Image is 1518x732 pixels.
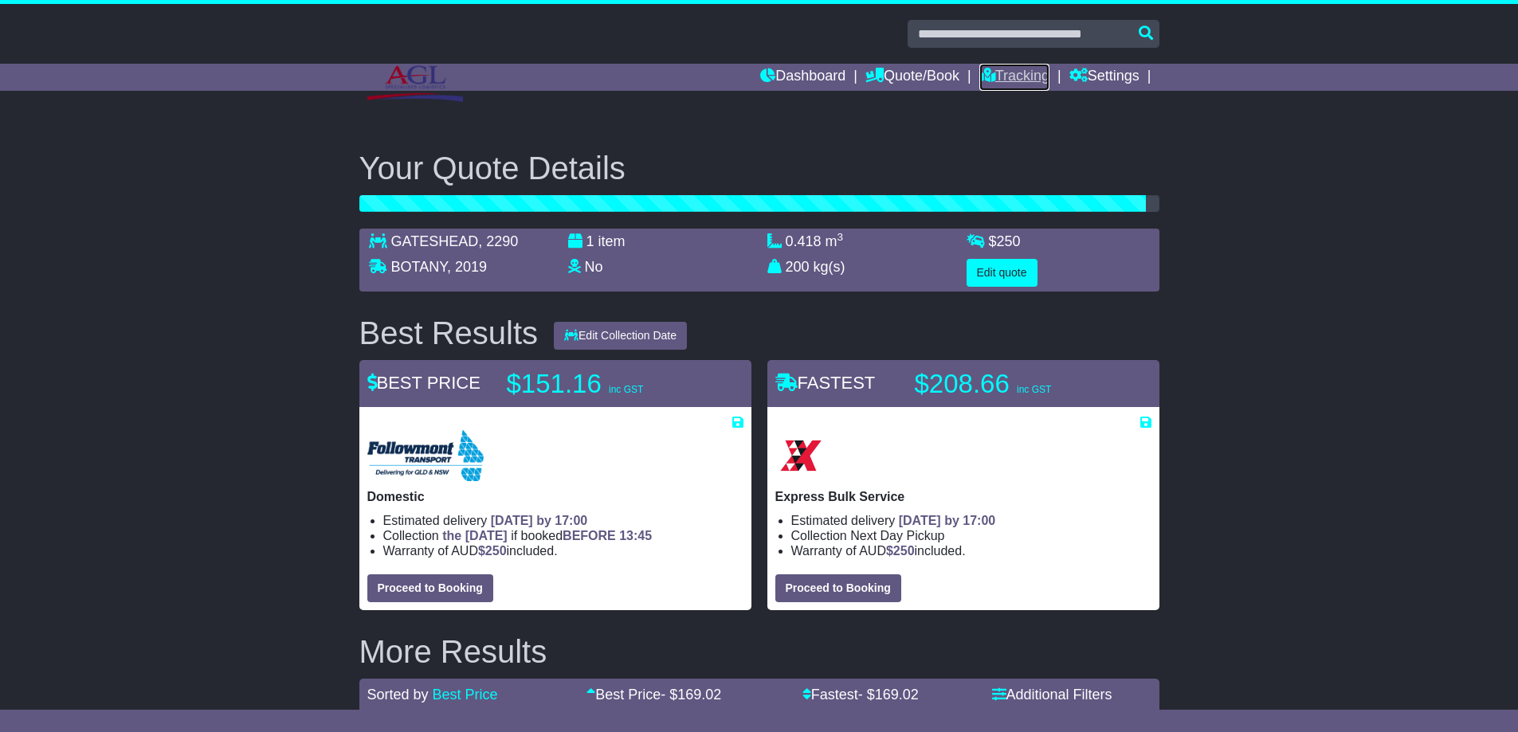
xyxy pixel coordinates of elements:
button: Proceed to Booking [367,574,493,602]
li: Estimated delivery [383,513,743,528]
li: Collection [383,528,743,543]
span: , 2019 [447,259,487,275]
a: Fastest- $169.02 [802,687,919,703]
span: m [826,233,844,249]
span: BEST PRICE [367,373,481,393]
p: Domestic [367,489,743,504]
img: Followmont Transport: Domestic [367,430,484,481]
span: 169.02 [677,687,721,703]
span: - $ [661,687,721,703]
span: No [585,259,603,275]
li: Warranty of AUD included. [383,543,743,558]
span: item [598,233,626,249]
a: Best Price- $169.02 [586,687,721,703]
span: inc GST [1017,384,1051,395]
span: FASTEST [775,373,876,393]
span: 200 [786,259,810,275]
span: BEFORE [563,529,616,542]
span: 0.418 [786,233,822,249]
p: Express Bulk Service [775,489,1151,504]
span: 250 [485,544,507,558]
a: Additional Filters [992,687,1112,703]
span: [DATE] by 17:00 [899,514,996,527]
a: Quote/Book [865,64,959,91]
span: kg(s) [814,259,845,275]
span: [DATE] by 17:00 [491,514,588,527]
h2: Your Quote Details [359,151,1159,186]
span: BOTANY [391,259,447,275]
img: Border Express: Express Bulk Service [775,430,826,481]
span: 250 [893,544,915,558]
span: , 2290 [478,233,518,249]
span: $ [989,233,1021,249]
div: Best Results [351,315,547,350]
span: GATESHEAD [391,233,479,249]
span: $ [886,544,915,558]
a: Tracking [979,64,1049,91]
li: Estimated delivery [791,513,1151,528]
span: 13:45 [619,529,652,542]
li: Warranty of AUD included. [791,543,1151,558]
a: Dashboard [760,64,845,91]
span: inc GST [609,384,643,395]
h2: More Results [359,634,1159,669]
span: Sorted by [367,687,429,703]
a: Best Price [433,687,498,703]
span: Next Day Pickup [850,529,944,542]
span: if booked [442,529,652,542]
sup: 3 [837,231,844,243]
button: Edit quote [967,259,1037,287]
button: Edit Collection Date [554,322,687,350]
button: Proceed to Booking [775,574,901,602]
span: 169.02 [875,687,919,703]
span: $ [478,544,507,558]
span: the [DATE] [442,529,507,542]
span: - $ [858,687,919,703]
span: 1 [586,233,594,249]
li: Collection [791,528,1151,543]
a: Settings [1069,64,1139,91]
span: 250 [997,233,1021,249]
p: $151.16 [507,368,706,400]
p: $208.66 [915,368,1114,400]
